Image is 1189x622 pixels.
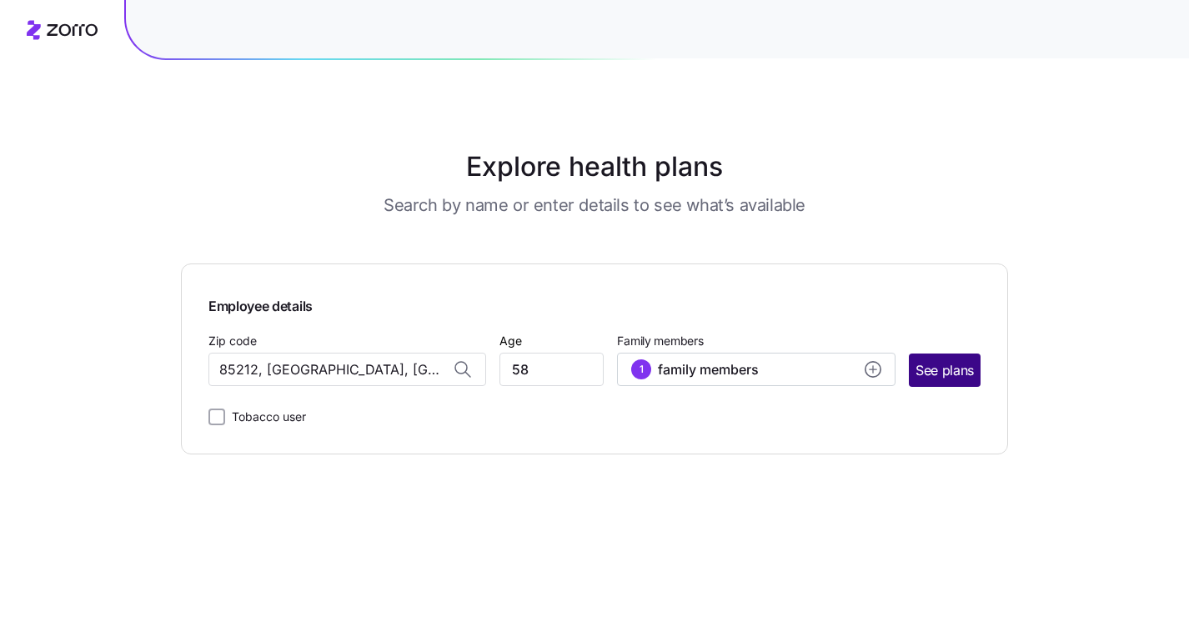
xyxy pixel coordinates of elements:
[909,354,981,387] button: See plans
[916,360,974,381] span: See plans
[225,407,306,427] label: Tobacco user
[658,359,759,379] span: family members
[384,193,805,217] h3: Search by name or enter details to see what’s available
[631,359,651,379] div: 1
[499,332,522,350] label: Age
[208,332,257,350] label: Zip code
[865,361,881,378] svg: add icon
[617,353,895,386] button: 1family membersadd icon
[499,353,604,386] input: Age
[208,353,486,386] input: Zip code
[208,291,313,317] span: Employee details
[223,147,967,187] h1: Explore health plans
[617,333,895,349] span: Family members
